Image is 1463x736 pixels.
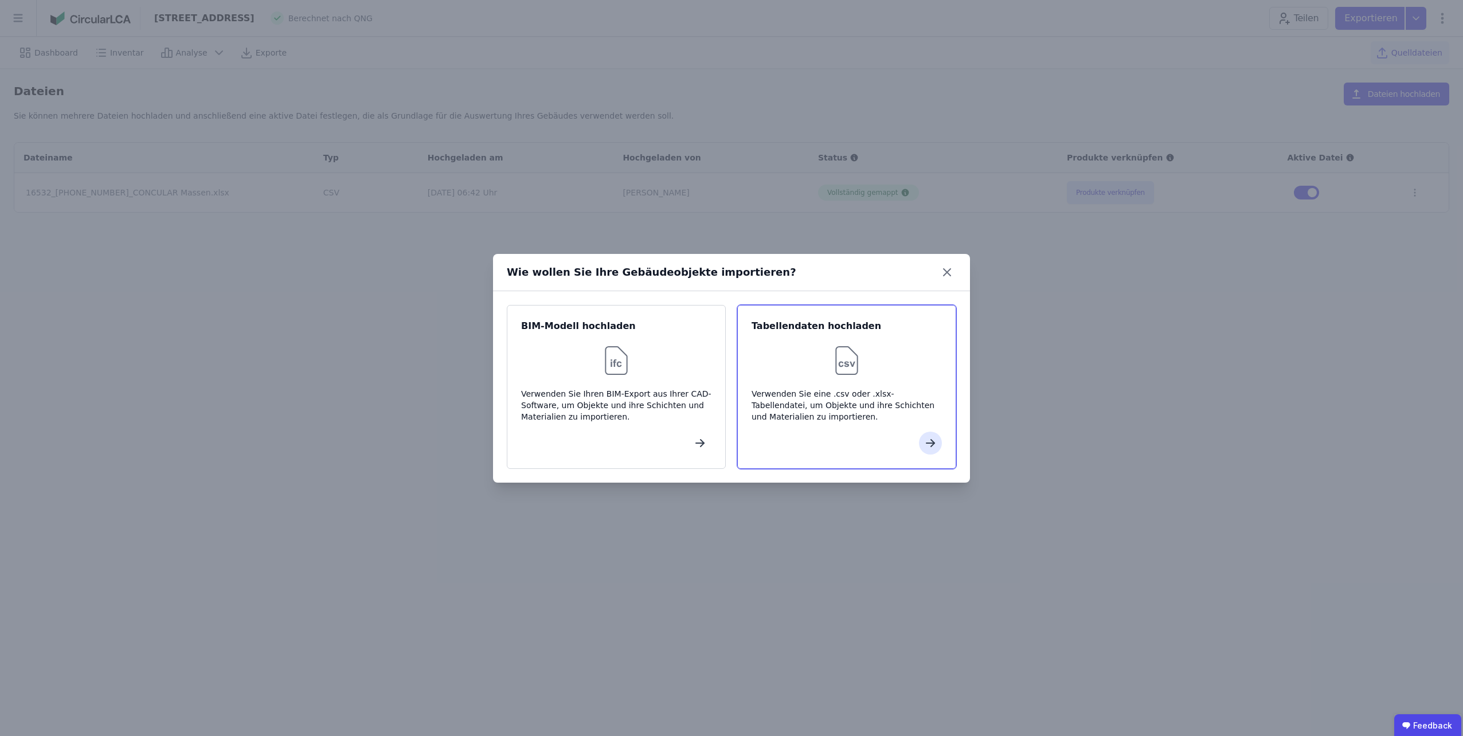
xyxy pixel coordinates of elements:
div: Wie wollen Sie Ihre Gebäudeobjekte importieren? [507,264,796,280]
div: Tabellendaten hochladen [752,319,942,333]
div: Verwenden Sie Ihren BIM-Export aus Ihrer CAD-Software, um Objekte und ihre Schichten und Material... [521,388,711,422]
div: Verwenden Sie eine .csv oder .xlsx-Tabellendatei, um Objekte und ihre Schichten und Materialien z... [752,388,942,422]
img: svg%3e [828,342,865,379]
div: BIM-Modell hochladen [521,319,711,333]
img: svg%3e [598,342,635,379]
